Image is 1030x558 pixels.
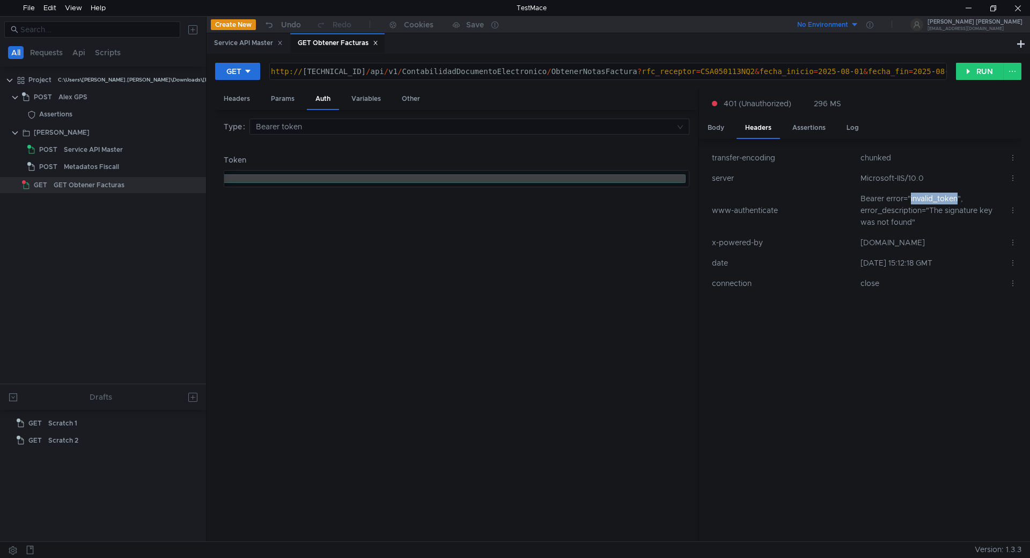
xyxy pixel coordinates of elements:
[797,20,848,30] div: No Environment
[34,89,52,105] span: POST
[20,24,174,35] input: Search...
[784,118,834,138] div: Assertions
[215,63,260,80] button: GET
[699,118,733,138] div: Body
[856,188,1005,232] td: Bearer error="invalid_token", error_description="The signature key was not found"
[404,18,433,31] div: Cookies
[224,154,689,166] label: Token
[34,177,47,193] span: GET
[708,273,856,293] td: connection
[724,98,791,109] span: 401 (Unauthorized)
[54,177,124,193] div: GET Obtener Facturas
[928,19,1022,25] div: [PERSON_NAME] [PERSON_NAME]
[708,148,856,168] td: transfer-encoding
[333,18,351,31] div: Redo
[224,119,249,135] label: Type
[226,65,241,77] div: GET
[856,168,1005,188] td: Microsoft-IIS/10.0
[39,142,57,158] span: POST
[838,118,867,138] div: Log
[92,46,124,59] button: Scripts
[814,99,841,108] div: 296 MS
[393,89,429,109] div: Other
[211,19,256,30] button: Create New
[856,232,1005,253] td: [DOMAIN_NAME]
[58,89,87,105] div: Alex GPS
[90,391,112,403] div: Drafts
[69,46,89,59] button: Api
[708,232,856,253] td: x-powered-by
[856,148,1005,168] td: chunked
[466,21,484,28] div: Save
[48,432,78,449] div: Scratch 2
[784,16,859,33] button: No Environment
[256,17,308,33] button: Undo
[307,89,339,110] div: Auth
[34,124,90,141] div: [PERSON_NAME]
[214,38,283,49] div: Service API Master
[343,89,389,109] div: Variables
[8,46,24,59] button: All
[298,38,378,49] div: GET Obtener Facturas
[64,159,119,175] div: Metadatos Fiscall
[281,18,301,31] div: Undo
[737,118,780,139] div: Headers
[708,168,856,188] td: server
[956,63,1004,80] button: RUN
[27,46,66,59] button: Requests
[58,72,266,88] div: C:\Users\[PERSON_NAME].[PERSON_NAME]\Downloads\[PERSON_NAME]\Project
[28,72,51,88] div: Project
[28,432,42,449] span: GET
[64,142,123,158] div: Service API Master
[928,27,1022,31] div: [EMAIL_ADDRESS][DOMAIN_NAME]
[856,253,1005,273] td: [DATE] 15:12:18 GMT
[262,89,303,109] div: Params
[215,89,259,109] div: Headers
[708,253,856,273] td: date
[975,542,1021,557] span: Version: 1.3.3
[28,415,42,431] span: GET
[708,188,856,232] td: www-authenticate
[39,159,57,175] span: POST
[856,273,1005,293] td: close
[308,17,359,33] button: Redo
[48,415,77,431] div: Scratch 1
[39,106,72,122] div: Assertions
